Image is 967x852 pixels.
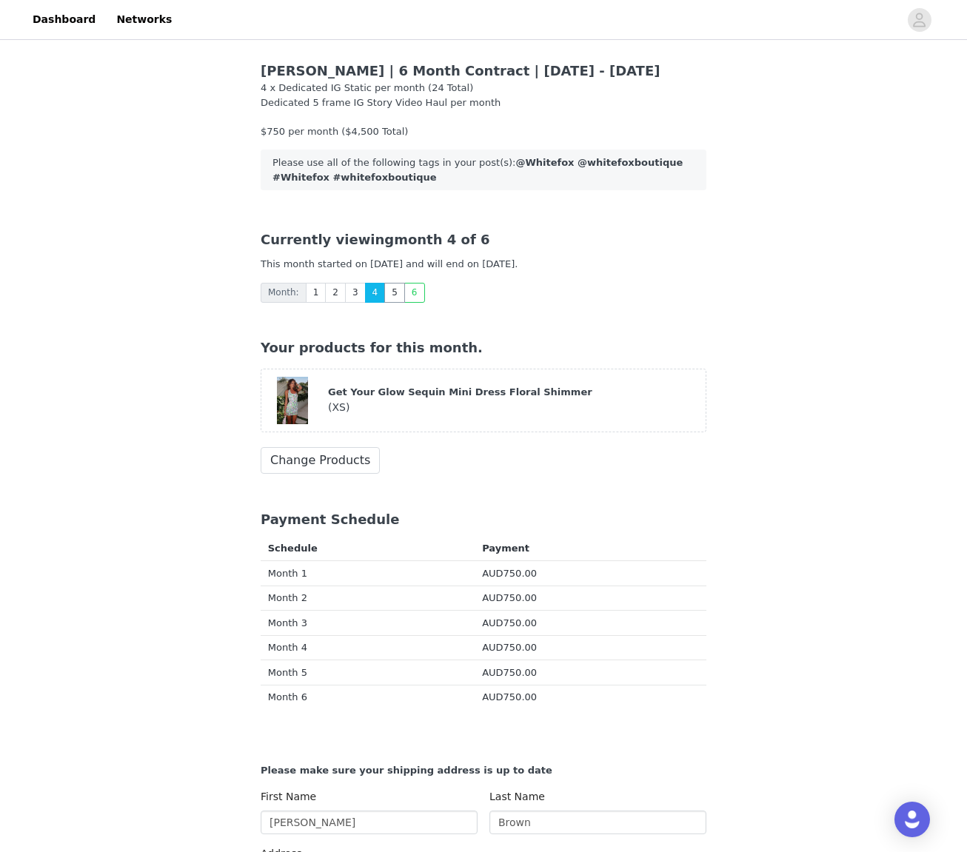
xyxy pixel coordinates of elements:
[482,617,537,628] span: AUD750.00
[489,791,545,802] label: Last Name
[328,385,698,400] div: Get Your Glow Sequin Mini Dress Floral Shimmer
[332,401,345,413] span: XS
[261,586,475,611] td: Month 2
[261,660,475,685] td: Month 5
[107,3,181,36] a: Networks
[365,283,386,303] a: 4
[325,283,346,303] a: 2
[24,3,104,36] a: Dashboard
[894,802,930,837] div: Open Intercom Messenger
[482,691,537,702] span: AUD750.00
[272,157,683,183] strong: @Whitefox @whitefoxboutique #Whitefox #whitefoxboutique
[261,338,706,358] div: Your products for this month.
[261,232,394,247] span: Currently viewing
[482,568,537,579] span: AUD750.00
[261,763,706,778] div: Please make sure your shipping address is up to date
[384,283,405,303] a: 5
[482,667,537,678] span: AUD750.00
[261,232,490,247] span: month 4 of 6
[261,81,706,138] div: 4 x Dedicated IG Static per month (24 Total) Dedicated 5 frame IG Story Video Haul per month $750...
[345,283,366,303] a: 3
[261,63,660,78] span: [PERSON_NAME] | 6 Month Contract | [DATE] - [DATE]
[482,642,537,653] span: AUD750.00
[404,283,425,303] a: 6
[261,611,475,636] td: Month 3
[261,685,475,709] td: Month 6
[328,401,349,413] span: ( )
[261,537,475,561] th: Schedule
[261,150,706,190] div: Please use all of the following tags in your post(s):
[261,258,518,269] span: This month started on [DATE] and will end on [DATE].
[261,791,316,802] label: First Name
[912,8,926,32] div: avatar
[261,509,706,529] div: Payment Schedule
[261,447,380,474] button: Change Products
[475,537,706,561] th: Payment
[261,635,475,660] td: Month 4
[482,592,537,603] span: AUD750.00
[306,283,327,303] a: 1
[261,561,475,586] td: Month 1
